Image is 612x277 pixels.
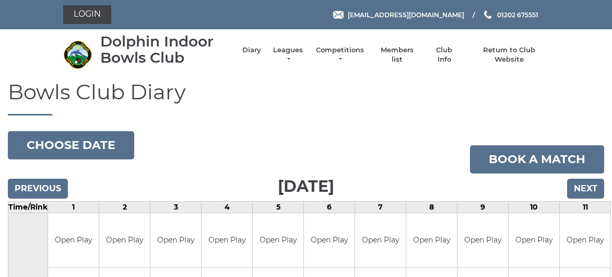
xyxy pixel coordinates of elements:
input: Next [567,179,604,199]
input: Previous [8,179,68,199]
td: Open Play [304,213,355,268]
a: Return to Club Website [470,45,549,64]
td: 8 [406,201,457,213]
a: Competitions [315,45,365,64]
td: Open Play [253,213,303,268]
div: Dolphin Indoor Bowls Club [100,33,232,66]
td: 7 [355,201,406,213]
a: Club Info [429,45,460,64]
a: Diary [242,45,261,55]
h1: Bowls Club Diary [8,80,604,116]
a: Leagues [272,45,304,64]
td: Open Play [48,213,99,268]
img: Email [333,11,344,19]
td: Time/Rink [8,201,48,213]
a: Members list [375,45,418,64]
td: Open Play [509,213,559,268]
td: 1 [48,201,99,213]
img: Dolphin Indoor Bowls Club [63,40,92,69]
span: 01202 675551 [497,10,538,18]
td: 3 [150,201,202,213]
a: Login [63,5,111,24]
td: Open Play [99,213,150,268]
td: 2 [99,201,150,213]
td: 4 [202,201,253,213]
td: Open Play [202,213,252,268]
td: Open Play [560,213,610,268]
a: Phone us 01202 675551 [482,10,538,20]
button: Choose date [8,131,134,159]
td: Open Play [406,213,457,268]
td: 6 [304,201,355,213]
td: 10 [509,201,560,213]
img: Phone us [484,10,491,19]
td: 11 [560,201,611,213]
a: Email [EMAIL_ADDRESS][DOMAIN_NAME] [333,10,464,20]
td: Open Play [355,213,406,268]
span: [EMAIL_ADDRESS][DOMAIN_NAME] [348,10,464,18]
a: Book a match [470,145,604,174]
td: 5 [253,201,304,213]
td: 9 [457,201,509,213]
td: Open Play [457,213,508,268]
td: Open Play [150,213,201,268]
